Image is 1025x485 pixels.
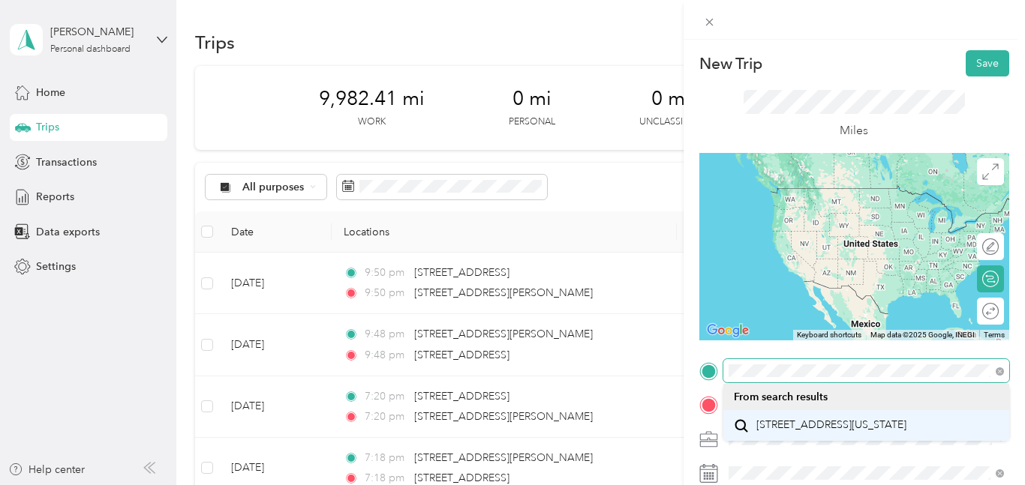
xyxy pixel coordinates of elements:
span: Map data ©2025 Google, INEGI [870,331,975,339]
button: Keyboard shortcuts [797,330,861,340]
p: Miles [840,121,868,140]
a: Open this area in Google Maps (opens a new window) [703,321,753,340]
button: Save [966,50,1009,76]
iframe: Everlance-gr Chat Button Frame [941,401,1025,485]
img: Google [703,321,753,340]
span: [STREET_ADDRESS][US_STATE] [756,418,906,432]
p: New Trip [699,53,762,74]
span: From search results [734,391,828,403]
